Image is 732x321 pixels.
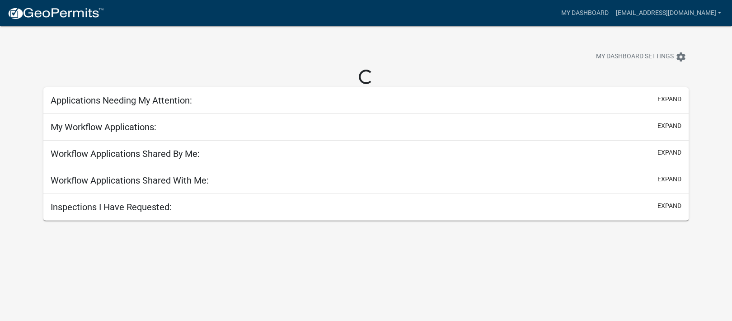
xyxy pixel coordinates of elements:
button: expand [657,201,681,211]
button: expand [657,121,681,131]
h5: Inspections I Have Requested: [51,202,172,212]
a: My Dashboard [557,5,612,22]
button: expand [657,175,681,184]
button: My Dashboard Settingssettings [589,48,694,66]
h5: Workflow Applications Shared With Me: [51,175,209,186]
h5: My Workflow Applications: [51,122,156,132]
a: [EMAIL_ADDRESS][DOMAIN_NAME] [612,5,725,22]
span: My Dashboard Settings [596,52,674,62]
button: expand [657,148,681,157]
button: expand [657,94,681,104]
i: settings [676,52,686,62]
h5: Applications Needing My Attention: [51,95,192,106]
h5: Workflow Applications Shared By Me: [51,148,200,159]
